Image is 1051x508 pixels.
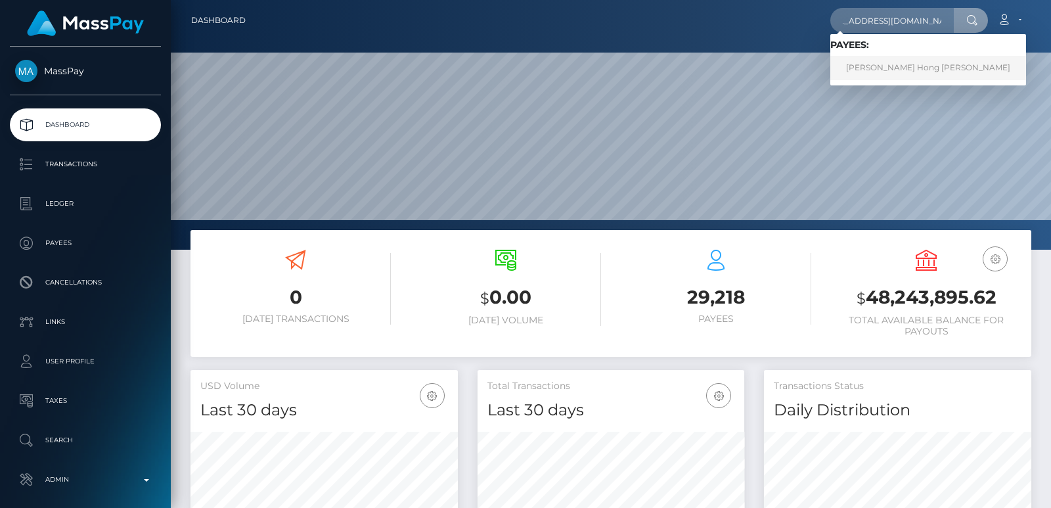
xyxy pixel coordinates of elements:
h5: Total Transactions [487,380,735,393]
h6: [DATE] Transactions [200,313,391,325]
p: Cancellations [15,273,156,292]
h4: Last 30 days [487,399,735,422]
a: User Profile [10,345,161,378]
a: Cancellations [10,266,161,299]
span: MassPay [10,65,161,77]
img: MassPay [15,60,37,82]
a: Admin [10,463,161,496]
p: User Profile [15,352,156,371]
h4: Last 30 days [200,399,448,422]
small: $ [480,289,489,308]
p: Transactions [15,154,156,174]
p: Dashboard [15,115,156,135]
h5: USD Volume [200,380,448,393]
h6: [DATE] Volume [411,315,601,326]
h6: Payees [621,313,811,325]
a: Search [10,424,161,457]
a: Dashboard [191,7,246,34]
p: Payees [15,233,156,253]
a: Dashboard [10,108,161,141]
a: [PERSON_NAME] Hong [PERSON_NAME] [830,56,1026,80]
h3: 48,243,895.62 [831,285,1021,312]
p: Ledger [15,194,156,214]
small: $ [857,289,866,308]
img: MassPay Logo [27,11,144,36]
a: Payees [10,227,161,260]
input: Search... [830,8,954,33]
a: Links [10,306,161,338]
h4: Daily Distribution [774,399,1021,422]
p: Admin [15,470,156,490]
h3: 0 [200,285,391,310]
h3: 0.00 [411,285,601,312]
h3: 29,218 [621,285,811,310]
h6: Payees: [830,39,1026,51]
p: Taxes [15,391,156,411]
a: Taxes [10,384,161,417]
a: Transactions [10,148,161,181]
h5: Transactions Status [774,380,1021,393]
p: Search [15,430,156,450]
a: Ledger [10,187,161,220]
h6: Total Available Balance for Payouts [831,315,1021,337]
p: Links [15,312,156,332]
